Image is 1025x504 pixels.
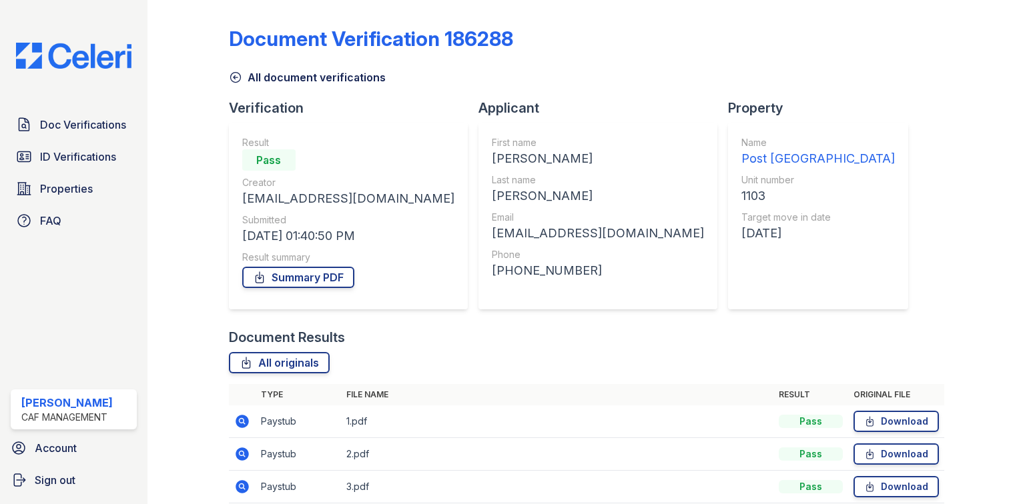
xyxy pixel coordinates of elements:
[35,472,75,488] span: Sign out
[853,411,939,432] a: Download
[242,149,296,171] div: Pass
[492,187,704,205] div: [PERSON_NAME]
[21,411,113,424] div: CAF Management
[741,149,895,168] div: Post [GEOGRAPHIC_DATA]
[492,261,704,280] div: [PHONE_NUMBER]
[5,435,142,461] a: Account
[492,211,704,224] div: Email
[853,476,939,497] a: Download
[779,447,843,461] div: Pass
[848,384,944,405] th: Original file
[40,117,126,133] span: Doc Verifications
[40,149,116,165] span: ID Verifications
[341,471,773,503] td: 3.pdf
[492,149,704,168] div: [PERSON_NAME]
[5,467,142,493] a: Sign out
[741,187,895,205] div: 1103
[728,99,919,117] div: Property
[779,415,843,428] div: Pass
[741,136,895,168] a: Name Post [GEOGRAPHIC_DATA]
[242,267,354,288] a: Summary PDF
[492,136,704,149] div: First name
[11,207,137,234] a: FAQ
[21,395,113,411] div: [PERSON_NAME]
[242,251,454,264] div: Result summary
[341,438,773,471] td: 2.pdf
[741,136,895,149] div: Name
[35,440,77,456] span: Account
[478,99,728,117] div: Applicant
[229,27,513,51] div: Document Verification 186288
[741,211,895,224] div: Target move in date
[741,173,895,187] div: Unit number
[242,227,454,245] div: [DATE] 01:40:50 PM
[229,99,478,117] div: Verification
[40,181,93,197] span: Properties
[256,405,341,438] td: Paystub
[229,69,386,85] a: All document verifications
[242,189,454,208] div: [EMAIL_ADDRESS][DOMAIN_NAME]
[492,248,704,261] div: Phone
[242,213,454,227] div: Submitted
[242,136,454,149] div: Result
[341,405,773,438] td: 1.pdf
[492,224,704,243] div: [EMAIL_ADDRESS][DOMAIN_NAME]
[773,384,848,405] th: Result
[11,111,137,138] a: Doc Verifications
[40,213,61,229] span: FAQ
[853,443,939,465] a: Download
[492,173,704,187] div: Last name
[341,384,773,405] th: File name
[11,143,137,170] a: ID Verifications
[242,176,454,189] div: Creator
[741,224,895,243] div: [DATE]
[256,438,341,471] td: Paystub
[229,328,345,347] div: Document Results
[256,384,341,405] th: Type
[5,43,142,69] img: CE_Logo_Blue-a8612792a0a2168367f1c8372b55b34899dd931a85d93a1a3d3e32e68fde9ad4.png
[256,471,341,503] td: Paystub
[229,352,330,373] a: All originals
[11,175,137,202] a: Properties
[779,480,843,493] div: Pass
